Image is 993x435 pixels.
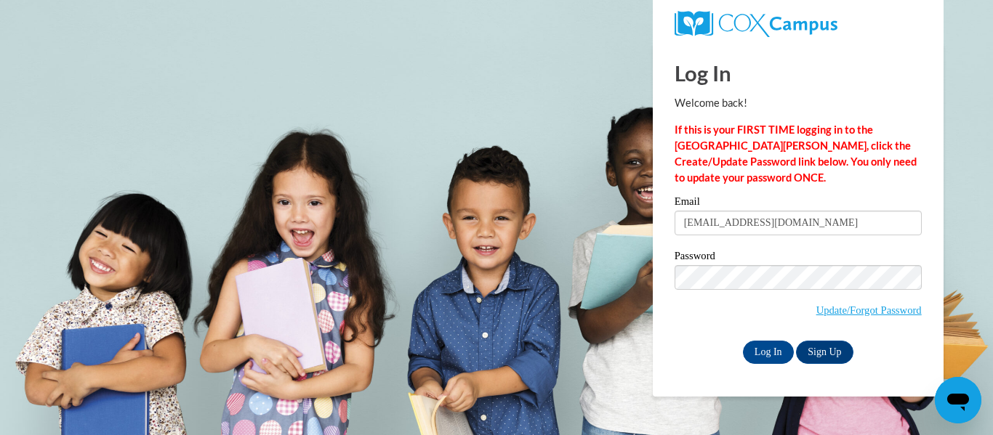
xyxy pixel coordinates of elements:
label: Email [675,196,922,211]
img: COX Campus [675,11,837,37]
iframe: Button to launch messaging window [935,377,981,423]
strong: If this is your FIRST TIME logging in to the [GEOGRAPHIC_DATA][PERSON_NAME], click the Create/Upd... [675,123,917,184]
p: Welcome back! [675,95,922,111]
label: Password [675,251,922,265]
a: Update/Forgot Password [816,304,922,316]
a: Sign Up [796,341,853,364]
a: COX Campus [675,11,922,37]
input: Log In [743,341,794,364]
h1: Log In [675,58,922,88]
